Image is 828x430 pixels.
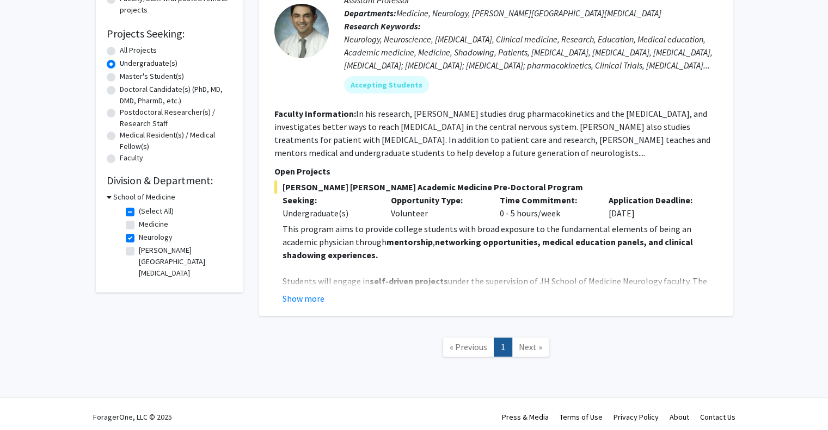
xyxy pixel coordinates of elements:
a: Previous Page [443,338,494,357]
fg-read-more: In his research, [PERSON_NAME] studies drug pharmacokinetics and the [MEDICAL_DATA], and investig... [274,108,710,158]
iframe: Chat [8,381,46,422]
span: « Previous [450,341,487,352]
div: Neurology, Neuroscience, [MEDICAL_DATA], Clinical medicine, Research, Education, Medical educatio... [344,33,717,72]
div: Volunteer [383,194,492,220]
p: Time Commitment: [500,194,592,207]
h2: Projects Seeking: [107,27,232,40]
h2: Division & Department: [107,174,232,187]
h3: School of Medicine [113,191,175,203]
p: Open Projects [274,165,717,178]
b: Research Keywords: [344,21,421,32]
span: Next » [519,341,542,352]
button: Show more [283,292,324,305]
p: Seeking: [283,194,375,207]
a: Privacy Policy [614,412,659,422]
p: Opportunity Type: [391,194,483,207]
span: Medicine, Neurology, [PERSON_NAME][GEOGRAPHIC_DATA][MEDICAL_DATA] [396,8,661,18]
strong: mentorship [387,236,433,247]
label: Neurology [139,232,173,243]
div: [DATE] [600,194,709,220]
p: This program aims to provide college students with broad exposure to the fundamental elements of ... [283,222,717,261]
a: About [670,412,689,422]
a: 1 [494,338,512,357]
strong: self-driven projects [370,276,448,286]
label: [PERSON_NAME][GEOGRAPHIC_DATA][MEDICAL_DATA] [139,245,229,279]
label: Doctoral Candidate(s) (PhD, MD, DMD, PharmD, etc.) [120,84,232,107]
label: Medicine [139,219,168,230]
label: Postdoctoral Researcher(s) / Research Staff [120,107,232,129]
a: Contact Us [700,412,735,422]
b: Departments: [344,8,396,18]
label: Master's Student(s) [120,71,184,82]
mat-chip: Accepting Students [344,76,429,94]
label: Undergraduate(s) [120,58,177,69]
label: Medical Resident(s) / Medical Fellow(s) [120,129,232,152]
label: Faculty [120,152,143,164]
a: Terms of Use [560,412,603,422]
a: Next Page [512,338,549,357]
label: All Projects [120,45,157,56]
div: 0 - 5 hours/week [492,194,600,220]
p: Application Deadline: [609,194,701,207]
nav: Page navigation [259,327,733,371]
p: Students will engage in under the supervision of JH School of Medicine Neurology faculty. The pro... [283,275,717,314]
a: Press & Media [502,412,549,422]
strong: networking opportunities, medical education panels, and clinical shadowing experiences. [283,236,693,260]
span: [PERSON_NAME] [PERSON_NAME] Academic Medicine Pre-Doctoral Program [274,180,717,194]
b: Faculty Information: [274,108,356,119]
label: (Select All) [139,205,174,217]
div: Undergraduate(s) [283,207,375,220]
